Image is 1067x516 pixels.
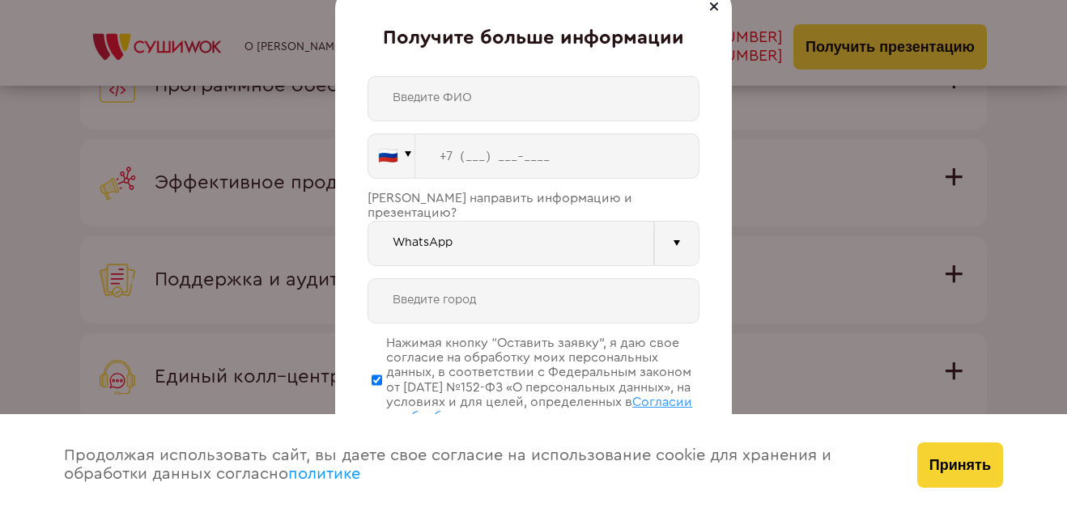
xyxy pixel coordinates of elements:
[386,395,692,423] span: Согласии на обработку персональных данных
[386,336,699,425] div: Нажимая кнопку “Оставить заявку”, я даю свое согласие на обработку моих персональных данных, в со...
[917,442,1003,488] button: Принять
[368,27,699,50] div: Получите больше информации
[368,278,699,324] input: Введите город
[288,466,360,482] a: политике
[368,133,415,179] button: 🇷🇺
[415,133,699,179] input: +7 (___) ___-____
[48,414,901,516] div: Продолжая использовать сайт, вы даете свое согласие на использование cookie для хранения и обрабо...
[368,191,699,221] div: [PERSON_NAME] направить информацию и презентацию?
[368,76,699,121] input: Введите ФИО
